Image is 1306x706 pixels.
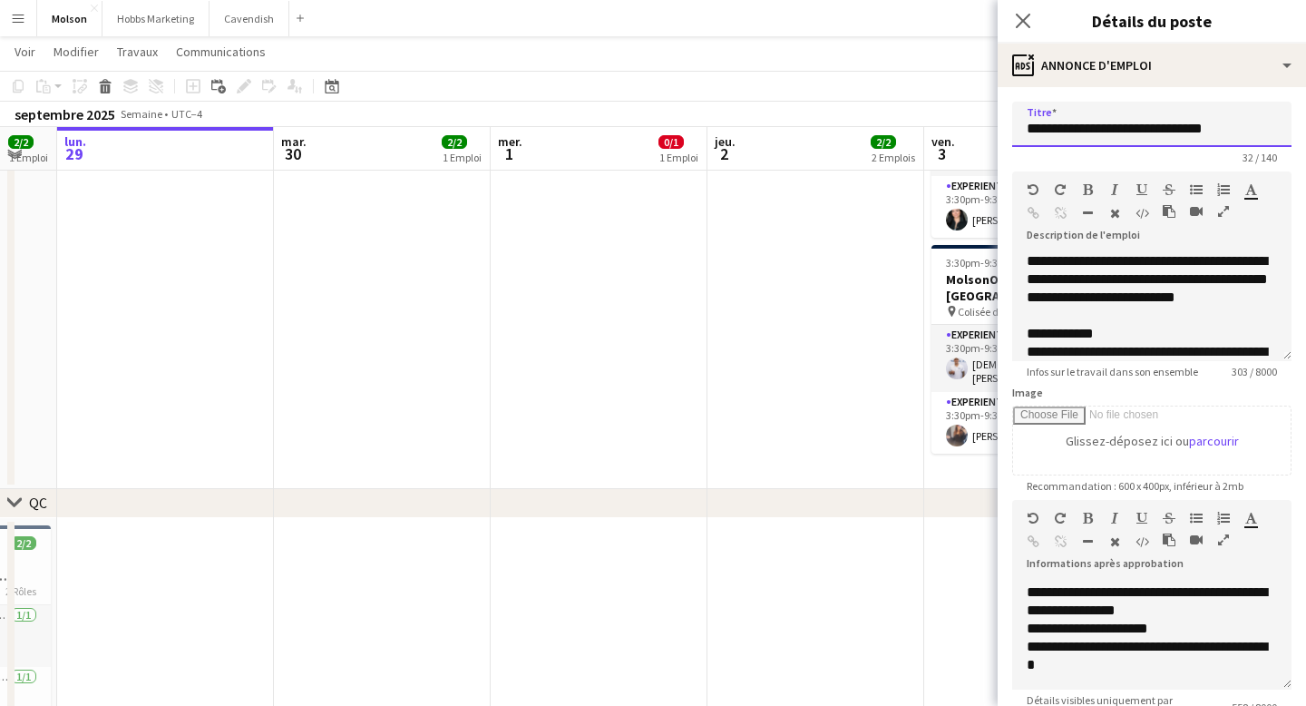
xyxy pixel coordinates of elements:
span: 2/2 [871,135,896,149]
span: 1 [495,143,522,164]
span: Colisée de Laval [958,305,1032,319]
button: Ligne horizontale [1081,534,1094,549]
button: Plein écran [1217,533,1230,547]
div: 1 Emploi [9,151,48,164]
button: Italique [1108,511,1121,525]
button: Ligne horizontale [1081,206,1094,221]
span: mar. [281,133,307,150]
div: 1 Emploi [443,151,482,164]
button: Coller comme texte brut [1163,204,1175,219]
div: septembre 2025 [15,105,115,123]
button: Annuler [1027,182,1039,197]
button: Molson [37,1,102,36]
span: Semaine 40 [119,107,164,134]
span: 29 [62,143,86,164]
span: 2 [712,143,736,164]
button: Italique [1108,182,1121,197]
div: UTC−4 [171,107,202,121]
button: Gras [1081,511,1094,525]
button: Souligner [1135,511,1148,525]
button: Code HTML [1135,206,1148,221]
span: Infos sur le travail dans son ensemble [1012,365,1213,378]
span: ven. [931,133,955,150]
button: Effacer la mise en forme [1108,534,1121,549]
span: jeu. [715,133,736,150]
span: 2/2 [8,135,34,149]
button: Liste à puces [1190,511,1203,525]
button: Barrer [1163,182,1175,197]
button: Insérer la vidéo [1190,533,1203,547]
button: Rétablir [1054,511,1067,525]
button: Gras [1081,182,1094,197]
button: Souligner [1135,182,1148,197]
a: Communications [169,40,273,64]
div: Annonce d'emploi [998,44,1306,87]
button: Hobbs Marketing [102,1,210,36]
button: Rétablir [1054,182,1067,197]
span: 30 [278,143,307,164]
span: 2/2 [442,135,467,149]
button: Effacer la mise en forme [1108,206,1121,221]
a: Voir [7,40,43,64]
div: 2 Emplois [872,151,915,164]
span: 32 / 140 [1228,151,1291,164]
span: lun. [64,133,86,150]
button: Liste à puces [1190,182,1203,197]
span: 0/1 [658,135,684,149]
button: Couleur du texte [1244,182,1257,197]
button: Coller comme texte brut [1163,533,1175,547]
span: 3:30pm-9:30pm (6h) [946,256,1039,270]
app-card-role: Experiential | Molson Brand Specialist1/13:30pm-9:30pm (6h)[PERSON_NAME] [931,176,1135,238]
div: 1 Emploi [659,151,698,164]
button: Liste numérotée [1217,182,1230,197]
span: Voir [15,44,35,60]
app-card-role: Experiential | Brand Ambassador1/13:30pm-9:30pm (6h)[DEMOGRAPHIC_DATA][PERSON_NAME] [931,325,1135,392]
span: mer. [498,133,522,150]
button: Barrer [1163,511,1175,525]
button: Code HTML [1135,534,1148,549]
span: Communications [176,44,266,60]
span: 303 / 8000 [1217,365,1291,378]
button: Plein écran [1217,204,1230,219]
button: Liste numérotée [1217,511,1230,525]
span: 3 [929,143,955,164]
span: 2/2 [11,536,36,550]
span: Recommandation : 600 x 400px, inférieur à 2mb [1012,479,1258,493]
div: QC [29,494,47,512]
span: Travaux [117,44,158,60]
button: Cavendish [210,1,289,36]
span: Modifier [54,44,99,60]
h3: Détails du poste [998,9,1306,33]
app-card-role: Experiential | Molson Brand Specialist1/13:30pm-9:30pm (6h)[PERSON_NAME] [931,392,1135,454]
a: Travaux [110,40,165,64]
h3: MolsonOP Elevated | [GEOGRAPHIC_DATA] ([GEOGRAPHIC_DATA], [GEOGRAPHIC_DATA]) [931,271,1135,304]
button: Couleur du texte [1244,511,1257,525]
button: Insérer la vidéo [1190,204,1203,219]
button: Annuler [1027,511,1039,525]
app-job-card: 3:30pm-9:30pm (6h)2/2MolsonOP Elevated | [GEOGRAPHIC_DATA] ([GEOGRAPHIC_DATA], [GEOGRAPHIC_DATA])... [931,245,1135,454]
span: 2 Rôles [5,584,36,598]
a: Modifier [46,40,106,64]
